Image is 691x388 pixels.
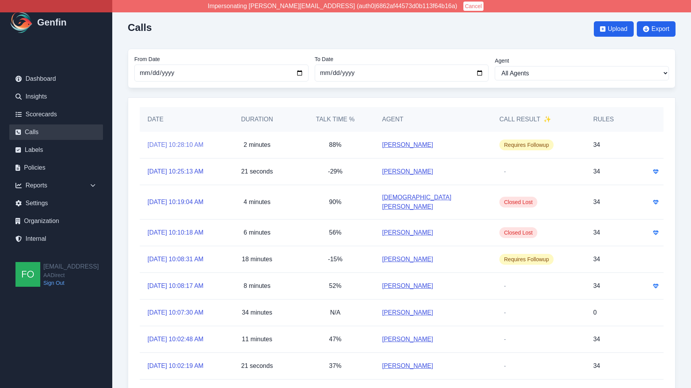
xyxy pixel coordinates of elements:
a: [DATE] 10:08:31 AM [147,255,204,264]
h5: Talk Time % [304,115,367,124]
span: AADirect [43,271,99,279]
p: 0 [593,308,597,317]
p: 34 [593,167,600,176]
a: [PERSON_NAME] [382,361,433,371]
p: 21 seconds [241,167,273,176]
h2: Calls [128,22,152,33]
a: Organization [9,213,103,229]
p: 34 [593,228,600,237]
p: 34 [593,335,600,344]
h5: Agent [382,115,403,124]
p: 34 [593,281,600,291]
h2: [EMAIL_ADDRESS] [43,262,99,271]
a: [PERSON_NAME] [382,255,433,264]
a: [DATE] 10:02:48 AM [147,335,204,344]
p: 6 minutes [243,228,270,237]
p: 90% [329,197,341,207]
span: - [499,334,511,345]
div: Reports [9,178,103,193]
a: [DATE] 10:02:19 AM [147,361,204,371]
p: 34 [593,361,600,371]
a: Insights [9,89,103,104]
label: To Date [315,55,489,63]
p: -29% [328,167,342,176]
a: [DATE] 10:10:18 AM [147,228,204,237]
span: - [499,166,511,177]
a: Labels [9,142,103,158]
label: Agent [495,57,669,65]
a: [DATE] 10:28:10 AM [147,140,204,150]
h5: Date [147,115,210,124]
p: 56% [329,228,341,237]
p: 34 [593,255,600,264]
span: Requires Followup [499,140,554,150]
span: N/A [330,309,341,316]
a: [DATE] 10:25:13 AM [147,167,204,176]
p: 18 minutes [242,255,272,264]
a: Policies [9,160,103,175]
a: Internal [9,231,103,247]
a: [DEMOGRAPHIC_DATA][PERSON_NAME] [382,193,484,211]
p: 88% [329,140,341,150]
button: Cancel [463,2,484,11]
p: 8 minutes [243,281,270,291]
a: Sign Out [43,279,99,287]
p: 2 minutes [243,140,270,150]
span: ✨ [544,115,551,124]
h5: Duration [226,115,288,124]
button: Export [637,21,676,37]
p: 11 minutes [242,335,272,344]
span: - [499,361,511,371]
p: 37% [329,361,341,371]
a: Scorecards [9,107,103,122]
h5: Rules [593,115,614,124]
p: 34 [593,140,600,150]
p: -15% [328,255,342,264]
p: 4 minutes [243,197,270,207]
p: 21 seconds [241,361,273,371]
button: Upload [594,21,634,37]
p: 47% [329,335,341,344]
a: [PERSON_NAME] [382,281,433,291]
a: Dashboard [9,71,103,87]
span: - [499,281,511,291]
p: 34 [593,197,600,207]
a: [DATE] 10:08:17 AM [147,281,204,291]
p: 52% [329,281,341,291]
h5: Call Result [499,115,551,124]
h1: Genfin [37,16,67,29]
span: Closed Lost [499,227,537,238]
a: Calls [9,124,103,140]
a: [DATE] 10:19:04 AM [147,197,204,207]
span: - [499,307,511,318]
p: 34 minutes [242,308,272,317]
img: Logo [9,10,34,35]
a: [PERSON_NAME] [382,228,433,237]
a: [PERSON_NAME] [382,167,433,176]
img: founders@genfin.ai [15,262,40,287]
span: Requires Followup [499,254,554,265]
label: From Date [134,55,309,63]
a: [PERSON_NAME] [382,308,433,317]
a: [PERSON_NAME] [382,335,433,344]
span: Upload [608,24,628,34]
span: Export [652,24,669,34]
a: [PERSON_NAME] [382,140,433,150]
a: Settings [9,196,103,211]
a: [DATE] 10:07:30 AM [147,308,204,317]
span: Closed Lost [499,197,537,208]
